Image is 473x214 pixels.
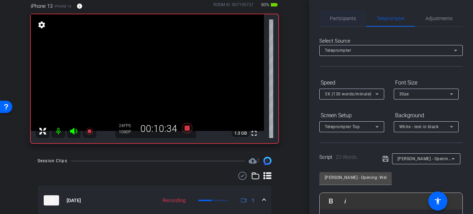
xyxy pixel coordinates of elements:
[325,92,372,96] span: 3X (130 words/minute)
[325,173,386,182] input: Title
[399,124,439,129] span: White - text in black
[54,4,71,9] span: iPhone 13
[339,194,352,208] button: Italic (⌘I)
[263,157,272,165] img: Session clips
[119,129,136,135] div: 1080P
[319,110,384,121] div: Screen Setup
[249,157,257,165] mat-icon: cloud_upload
[44,195,59,205] img: thumb-nail
[270,1,278,9] mat-icon: battery_std
[394,77,459,89] div: Font Size
[434,197,442,205] mat-icon: accessibility
[399,92,409,96] span: 30px
[249,157,260,165] span: Destinations for your clips
[37,21,46,29] mat-icon: settings
[257,157,260,164] span: 1
[330,16,356,21] span: Participants
[325,124,360,129] span: Teleprompter Top
[319,153,373,161] div: Script
[136,123,182,135] div: 00:10:34
[336,154,357,160] span: 23 Words
[124,123,131,128] span: FPS
[319,37,463,45] div: Select Source
[31,2,53,10] span: iPhone 13
[67,197,81,204] span: [DATE]
[213,2,253,12] div: ROOM ID: 907195737
[232,129,249,137] span: 1.3 GB
[252,197,254,204] span: 1
[325,48,351,53] span: Teleprompter
[38,157,67,164] div: Session Clips
[76,3,83,9] mat-icon: info
[394,110,459,121] div: Background
[319,77,384,89] div: Speed
[119,123,136,128] div: 24
[250,129,258,137] mat-icon: fullscreen
[377,16,405,21] span: Teleprompter
[159,197,189,204] div: Recording
[426,16,453,21] span: Adjustments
